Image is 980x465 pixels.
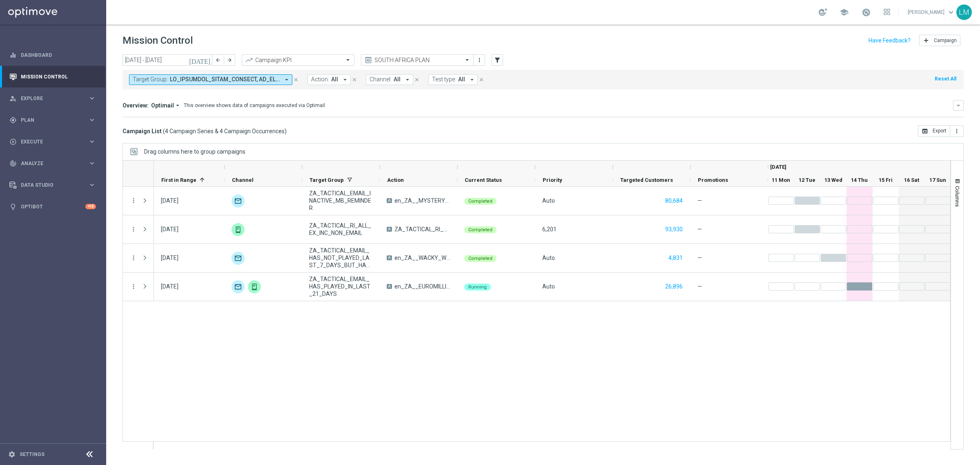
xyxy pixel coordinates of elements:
i: more_vert [953,128,960,134]
button: Channel: All arrow_drop_down [366,74,413,85]
div: Execute [9,138,88,145]
button: Data Studio keyboard_arrow_right [9,182,96,188]
i: play_circle_outline [9,138,17,145]
span: Auto [542,197,555,204]
span: ( [163,127,165,135]
span: — [697,226,702,233]
i: equalizer [9,51,17,59]
span: Completed [468,256,492,261]
i: person_search [9,95,17,102]
i: preview [364,56,372,64]
span: All [394,76,401,83]
i: more_vert [476,57,483,63]
span: Execute [21,139,88,144]
button: 93,930 [664,224,684,235]
i: add [923,37,929,44]
button: Target Group: LO_IPSUMDOL_SITAM_CONSECT, AD_ELITSEDD_EIUSM_TEMPORI_UTLABOREE_DOLOR 7_MAGN_ALIQ, E... [129,74,292,85]
i: close [293,77,299,83]
img: OtherLevels [248,280,261,293]
input: Select date range [122,54,212,66]
div: Plan [9,116,88,124]
span: Optimail [151,102,174,109]
i: arrow_drop_down [174,102,181,109]
div: Data Studio [9,181,88,189]
button: more_vert [130,283,137,290]
div: play_circle_outline Execute keyboard_arrow_right [9,139,96,145]
i: lightbulb [9,203,17,210]
div: Press SPACE to select this row. [154,187,951,215]
div: 12 Aug 2025, Tuesday [161,226,178,233]
span: Target Group: [133,76,168,83]
span: Columns [954,186,961,207]
button: Action: All arrow_drop_down [307,74,351,85]
button: Mission Control [9,74,96,80]
span: LO_IPSUMDOL_SITAM_CONSECT, AD_ELITSEDD_EIUSM_TEMPORI_UTLABOREE_DOLOR 7_MAGN_ALIQ, EN_ADMINIMV_QUI... [170,76,280,83]
button: more_vert [130,226,137,233]
div: Analyze [9,160,88,167]
span: 6,201 [542,226,557,232]
button: 80,684 [664,196,684,206]
img: Optimail [232,280,245,293]
div: equalizer Dashboard [9,52,96,58]
div: 13 Aug 2025, Wednesday [161,254,178,262]
span: en_ZA__WACKY_WEDNESDAY_AUGUST25_REMINDER1__ALL_EMA_TAC_LT [394,254,450,262]
span: ZA_TACTICAL_EMAIL_HAS_PLAYED_IN_LAST_21_DAYS [309,275,373,297]
div: 12 Aug 2025, Tuesday [161,197,178,204]
i: gps_fixed [9,116,17,124]
span: A [387,255,392,260]
span: A [387,198,392,203]
span: Auto [542,255,555,261]
i: filter_alt [494,56,501,64]
a: Settings [20,452,45,457]
img: OtherLevels [232,223,245,236]
img: Optimail [232,194,245,208]
span: Completed [468,199,492,204]
span: 11 Mon [772,177,790,183]
span: Campaign [934,38,957,43]
span: All [458,76,465,83]
button: more_vert [950,125,964,137]
i: close [414,77,420,83]
button: more_vert [130,197,137,204]
i: [DATE] [189,56,211,64]
span: 14 Thu [851,177,868,183]
span: 17 Sun [929,177,946,183]
span: — [697,197,702,204]
button: 4,831 [668,253,684,263]
div: Press SPACE to select this row. [154,215,951,244]
i: close [352,77,357,83]
i: open_in_browser [922,128,928,134]
span: 15 Fri [879,177,893,183]
button: close [292,75,300,84]
colored-tag: Completed [464,226,497,233]
div: Press SPACE to select this row. [154,244,951,273]
span: Targeted Customers [620,177,673,183]
button: Optimail arrow_drop_down [149,102,184,109]
i: keyboard_arrow_right [88,94,96,102]
i: arrow_forward [227,57,232,63]
button: gps_fixed Plan keyboard_arrow_right [9,117,96,123]
div: Press SPACE to select this row. [154,273,951,301]
button: open_in_browser Export [918,125,950,137]
i: arrow_drop_down [341,76,349,83]
span: All [331,76,338,83]
div: Press SPACE to select this row. [123,187,154,215]
button: close [413,75,421,84]
span: Explore [21,96,88,101]
span: 16 Sat [904,177,919,183]
span: Plan [21,118,88,123]
span: ZA_TACTICAL_RI_ALL_EX_INC_NON_EMAIL_V2 [394,226,450,233]
span: Target Group [310,177,344,183]
button: track_changes Analyze keyboard_arrow_right [9,160,96,167]
h1: Mission Control [122,35,193,47]
a: [PERSON_NAME]keyboard_arrow_down [907,6,956,18]
ng-select: SOUTH AFRICA PLAN [361,54,474,66]
i: keyboard_arrow_right [88,181,96,189]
